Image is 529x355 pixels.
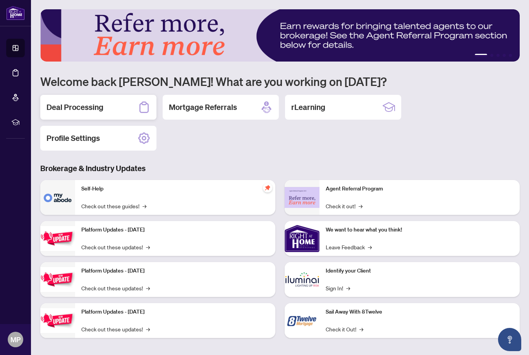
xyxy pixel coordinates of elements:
[81,226,269,234] p: Platform Updates - [DATE]
[40,9,520,62] img: Slide 0
[6,6,25,20] img: logo
[359,325,363,333] span: →
[490,54,493,57] button: 2
[146,325,150,333] span: →
[503,54,506,57] button: 4
[326,325,363,333] a: Check it Out!→
[146,284,150,292] span: →
[326,202,362,210] a: Check it out!→
[81,308,269,316] p: Platform Updates - [DATE]
[496,54,500,57] button: 3
[326,243,372,251] a: Leave Feedback→
[81,325,150,333] a: Check out these updates!→
[326,267,514,275] p: Identify your Client
[285,262,319,297] img: Identify your Client
[509,54,512,57] button: 5
[40,308,75,333] img: Platform Updates - June 23, 2025
[346,284,350,292] span: →
[10,334,21,345] span: MP
[81,284,150,292] a: Check out these updates!→
[40,180,75,215] img: Self-Help
[81,267,269,275] p: Platform Updates - [DATE]
[46,102,103,113] h2: Deal Processing
[46,133,100,144] h2: Profile Settings
[40,163,520,174] h3: Brokerage & Industry Updates
[146,243,150,251] span: →
[285,221,319,256] img: We want to hear what you think!
[143,202,146,210] span: →
[475,54,487,57] button: 1
[326,226,514,234] p: We want to hear what you think!
[291,102,325,113] h2: rLearning
[263,183,272,192] span: pushpin
[326,284,350,292] a: Sign In!→
[498,328,521,351] button: Open asap
[169,102,237,113] h2: Mortgage Referrals
[40,226,75,250] img: Platform Updates - July 21, 2025
[81,185,269,193] p: Self-Help
[368,243,372,251] span: →
[81,243,150,251] a: Check out these updates!→
[40,267,75,292] img: Platform Updates - July 8, 2025
[285,303,319,338] img: Sail Away With 8Twelve
[40,74,520,89] h1: Welcome back [PERSON_NAME]! What are you working on [DATE]?
[285,187,319,208] img: Agent Referral Program
[326,185,514,193] p: Agent Referral Program
[326,308,514,316] p: Sail Away With 8Twelve
[359,202,362,210] span: →
[81,202,146,210] a: Check out these guides!→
